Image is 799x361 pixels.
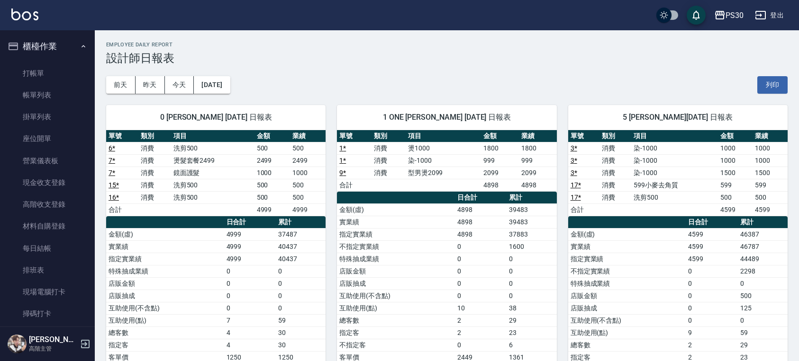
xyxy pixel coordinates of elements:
td: 2099 [519,167,557,179]
td: 店販金額 [568,290,686,302]
a: 排班表 [4,259,91,281]
td: 44489 [738,253,788,265]
td: 39483 [507,216,556,228]
td: 金額(虛) [568,228,686,240]
a: 掃碼打卡 [4,303,91,325]
td: 0 [738,277,788,290]
td: 消費 [138,179,171,191]
button: 登出 [751,7,788,24]
td: 消費 [599,179,631,191]
td: 指定客 [337,326,455,339]
td: 0 [224,302,276,314]
td: 指定客 [106,339,224,351]
td: 洗剪500 [171,179,254,191]
a: 材料自購登錄 [4,215,91,237]
td: 店販抽成 [337,277,455,290]
td: 0 [455,253,507,265]
td: 互助使用(不含點) [568,314,686,326]
td: 599 [718,179,753,191]
th: 日合計 [686,216,738,229]
td: 0 [686,265,738,277]
th: 單號 [106,130,138,142]
td: 特殊抽成業績 [106,265,224,277]
td: 7 [224,314,276,326]
th: 金額 [718,130,753,142]
td: 消費 [372,154,406,167]
a: 營業儀表板 [4,150,91,172]
td: 999 [481,154,519,167]
td: 0 [507,277,556,290]
td: 4599 [686,228,738,240]
p: 高階主管 [29,344,77,353]
td: 0 [224,265,276,277]
td: 消費 [372,167,406,179]
td: 指定實業績 [106,253,224,265]
table: a dense table [337,130,556,192]
td: 2099 [481,167,519,179]
td: 2499 [254,154,290,167]
td: 1000 [753,142,788,154]
td: 總客數 [568,339,686,351]
a: 掛單列表 [4,106,91,128]
td: 4999 [254,203,290,216]
button: 列印 [757,76,788,94]
td: 1000 [753,154,788,167]
td: 0 [455,265,507,277]
td: 9 [686,326,738,339]
td: 合計 [106,203,138,216]
th: 類別 [372,130,406,142]
td: 消費 [599,167,631,179]
td: 0 [455,277,507,290]
td: 特殊抽成業績 [337,253,455,265]
td: 500 [254,179,290,191]
td: 38 [507,302,556,314]
td: 500 [290,142,326,154]
td: 0 [455,339,507,351]
td: 4599 [686,253,738,265]
td: 0 [276,277,326,290]
td: 1800 [481,142,519,154]
button: PS30 [710,6,747,25]
td: 0 [455,290,507,302]
h2: Employee Daily Report [106,42,788,48]
td: 30 [276,326,326,339]
a: 每日結帳 [4,238,91,259]
td: 染-1000 [631,154,717,167]
td: 0 [686,290,738,302]
td: 合計 [568,203,600,216]
td: 洗剪500 [631,191,717,203]
td: 店販金額 [106,277,224,290]
td: 39483 [507,203,556,216]
td: 燙1000 [406,142,481,154]
td: 40437 [276,240,326,253]
td: 4999 [224,240,276,253]
td: 29 [738,339,788,351]
td: 46387 [738,228,788,240]
td: 洗剪500 [171,191,254,203]
table: a dense table [568,130,788,216]
td: 2 [455,314,507,326]
th: 單號 [568,130,600,142]
td: 4898 [519,179,557,191]
td: 染-1000 [406,154,481,167]
td: 總客數 [106,326,224,339]
td: 0 [224,290,276,302]
td: 4898 [455,203,507,216]
td: 0 [224,277,276,290]
td: 特殊抽成業績 [568,277,686,290]
button: 櫃檯作業 [4,34,91,59]
td: 不指定實業績 [337,240,455,253]
table: a dense table [106,130,326,216]
td: 合計 [337,179,371,191]
td: 1500 [753,167,788,179]
td: 染-1000 [631,167,717,179]
td: 1000 [718,142,753,154]
td: 洗剪500 [171,142,254,154]
td: 染-1000 [631,142,717,154]
h3: 設計師日報表 [106,52,788,65]
td: 59 [276,314,326,326]
td: 4599 [718,203,753,216]
th: 類別 [138,130,171,142]
td: 37883 [507,228,556,240]
td: 互助使用(不含點) [106,302,224,314]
